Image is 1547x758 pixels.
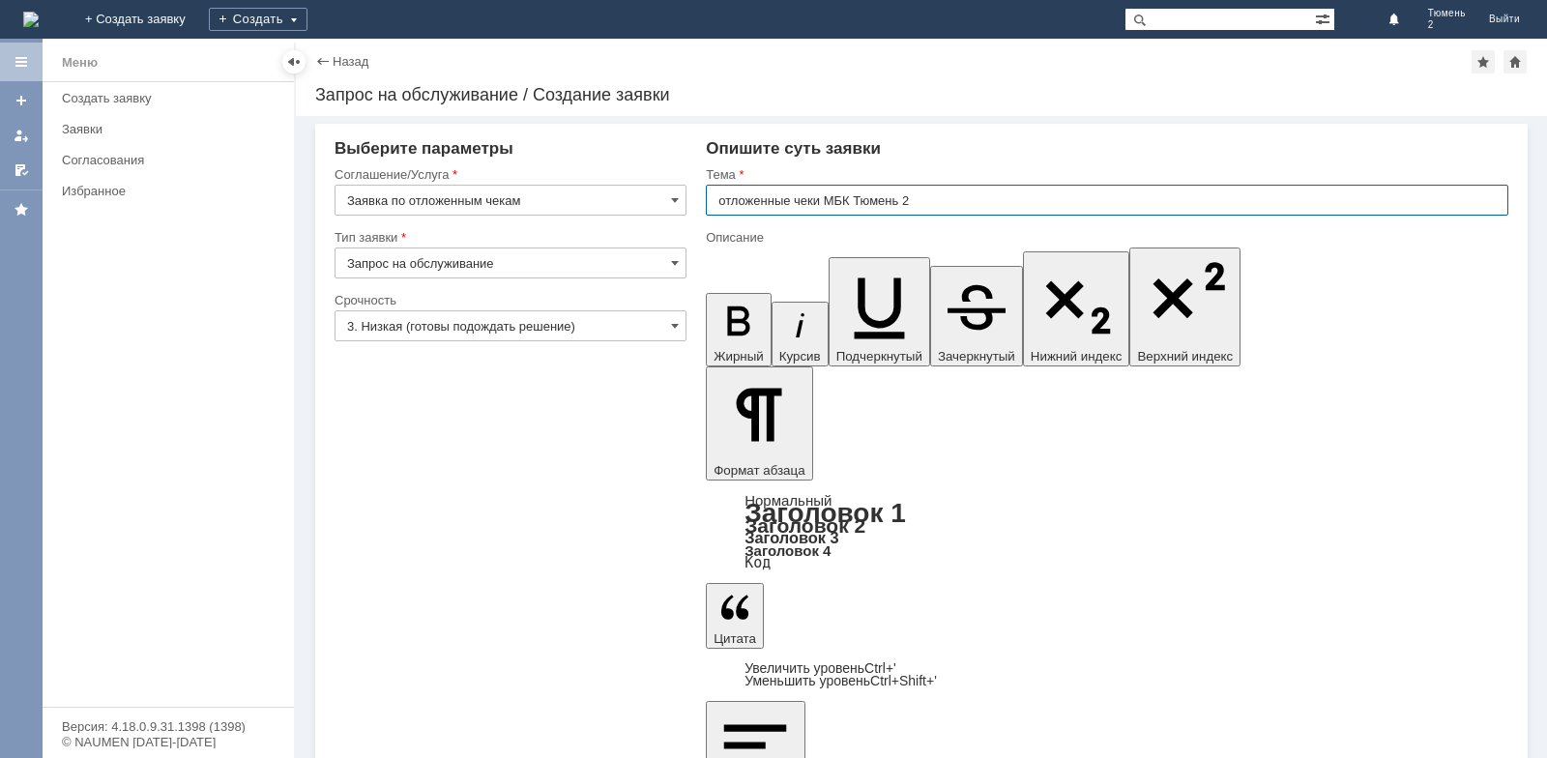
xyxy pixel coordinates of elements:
a: Мои согласования [6,155,37,186]
img: logo [23,12,39,27]
a: Согласования [54,145,290,175]
div: Запрос на обслуживание / Создание заявки [315,85,1528,104]
div: Тип заявки [335,231,683,244]
span: Тюмень [1428,8,1466,19]
a: Increase [744,660,896,676]
div: Описание [706,231,1504,244]
span: Подчеркнутый [836,349,922,364]
a: Перейти на домашнюю страницу [23,12,39,27]
button: Формат абзаца [706,366,812,481]
button: Цитата [706,583,764,649]
button: Нижний индекс [1023,251,1130,366]
a: Создать заявку [6,85,37,116]
button: Жирный [706,293,772,366]
span: 2 [1428,19,1466,31]
div: Создать [209,8,307,31]
span: Курсив [779,349,821,364]
span: Расширенный поиск [1315,9,1334,27]
button: Зачеркнутый [930,266,1023,366]
a: Заголовок 2 [744,514,865,537]
a: Создать заявку [54,83,290,113]
div: Согласования [62,153,282,167]
div: Соглашение/Услуга [335,168,683,181]
span: Выберите параметры [335,139,513,158]
div: Сделать домашней страницей [1503,50,1527,73]
span: Ctrl+' [864,660,896,676]
div: Добавить в избранное [1472,50,1495,73]
span: Зачеркнутый [938,349,1015,364]
span: Формат абзаца [714,463,804,478]
div: Избранное [62,184,261,198]
div: Создать заявку [62,91,282,105]
div: Скрыть меню [282,50,306,73]
span: Цитата [714,631,756,646]
a: Заголовок 3 [744,529,838,546]
a: Заголовок 4 [744,542,831,559]
a: Нормальный [744,492,832,509]
div: Версия: 4.18.0.9.31.1398 (1398) [62,720,275,733]
span: Жирный [714,349,764,364]
a: Decrease [744,673,937,688]
span: Опишите суть заявки [706,139,881,158]
div: Меню [62,51,98,74]
button: Подчеркнутый [829,257,930,366]
button: Курсив [772,302,829,366]
a: Код [744,554,771,571]
a: Заявки [54,114,290,144]
div: © NAUMEN [DATE]-[DATE] [62,736,275,748]
span: Верхний индекс [1137,349,1233,364]
button: Верхний индекс [1129,248,1241,366]
span: Нижний индекс [1031,349,1123,364]
div: Цитата [706,662,1508,687]
span: Ctrl+Shift+' [870,673,937,688]
div: Формат абзаца [706,494,1508,569]
div: Тема [706,168,1504,181]
a: Заголовок 1 [744,498,906,528]
div: Срочность [335,294,683,306]
a: Назад [333,54,368,69]
a: Мои заявки [6,120,37,151]
div: Заявки [62,122,282,136]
